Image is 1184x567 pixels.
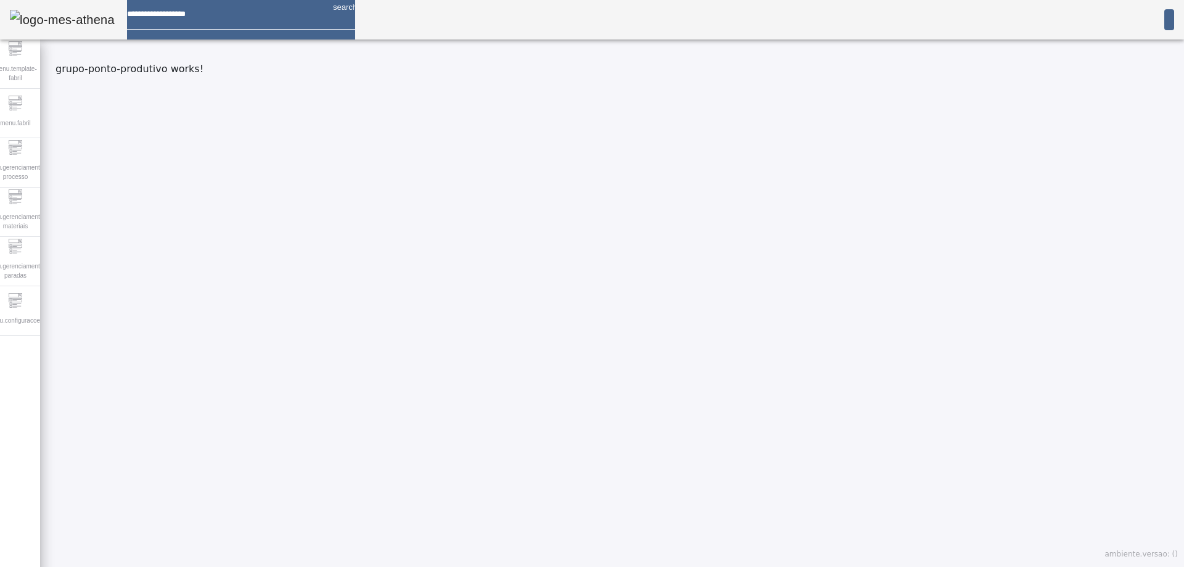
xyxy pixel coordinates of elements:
span: ambiente.versao: () [1105,550,1178,558]
img: logo-mes-athena [10,10,115,30]
p: grupo-ponto-produtivo works! [55,62,1178,77]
